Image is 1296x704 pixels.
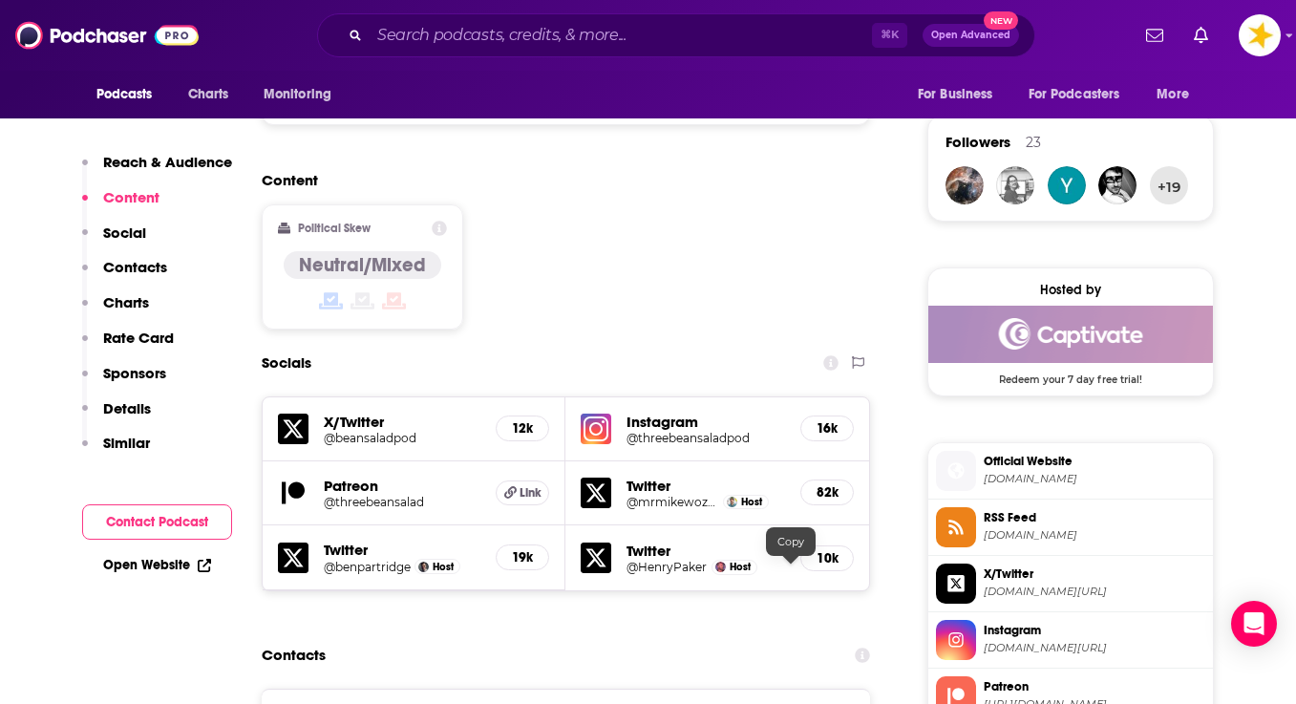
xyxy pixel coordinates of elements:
[176,76,241,113] a: Charts
[103,293,149,311] p: Charts
[82,293,149,329] button: Charts
[188,81,229,108] span: Charts
[299,253,426,277] h4: Neutral/Mixed
[103,188,159,206] p: Content
[627,560,707,574] a: @HenryPaker
[324,431,481,445] a: @beansaladpod
[1150,166,1188,204] button: +19
[103,399,151,417] p: Details
[324,560,411,574] a: @benpartridge
[936,451,1205,491] a: Official Website[DOMAIN_NAME]
[984,641,1205,655] span: instagram.com/threebeansaladpod
[936,507,1205,547] a: RSS Feed[DOMAIN_NAME]
[996,166,1034,204] img: gabbehector
[1048,166,1086,204] img: yiftah.cooper
[103,258,167,276] p: Contacts
[904,76,1017,113] button: open menu
[15,17,199,53] img: Podchaser - Follow, Share and Rate Podcasts
[581,414,611,444] img: iconImage
[1143,76,1213,113] button: open menu
[82,188,159,224] button: Content
[103,329,174,347] p: Rate Card
[324,413,481,431] h5: X/Twitter
[317,13,1035,57] div: Search podcasts, credits, & more...
[103,153,232,171] p: Reach & Audience
[82,504,232,540] button: Contact Podcast
[324,495,481,509] a: @threebeansalad
[741,496,762,508] span: Host
[1026,134,1041,151] div: 23
[1098,166,1137,204] img: jimbaxteris
[82,153,232,188] button: Reach & Audience
[984,453,1205,470] span: Official Website
[715,562,726,572] img: Henry Paker
[496,480,549,505] a: Link
[512,420,533,437] h5: 12k
[945,166,984,204] img: DodgerMacBullet
[627,413,785,431] h5: Instagram
[103,557,211,573] a: Open Website
[817,550,838,566] h5: 10k
[730,561,751,573] span: Host
[945,133,1010,151] span: Followers
[928,363,1213,386] span: Redeem your 7 day free trial!
[324,541,481,559] h5: Twitter
[264,81,331,108] span: Monitoring
[1239,14,1281,56] img: User Profile
[936,620,1205,660] a: Instagram[DOMAIN_NAME][URL]
[82,434,150,469] button: Similar
[627,542,785,560] h5: Twitter
[1029,81,1120,108] span: For Podcasters
[928,306,1213,384] a: Captivate Deal: Redeem your 7 day free trial!
[298,222,371,235] h2: Political Skew
[984,509,1205,526] span: RSS Feed
[370,20,872,51] input: Search podcasts, credits, & more...
[766,527,816,556] div: Copy
[627,431,785,445] a: @threebeansaladpod
[82,224,146,259] button: Social
[262,345,311,381] h2: Socials
[1016,76,1148,113] button: open menu
[1239,14,1281,56] span: Logged in as Spreaker_Prime
[1186,19,1216,52] a: Show notifications dropdown
[984,472,1205,486] span: three-bean-salad.captivate.fm
[727,497,737,507] img: Mike Wozniak
[103,224,146,242] p: Social
[82,364,166,399] button: Sponsors
[512,549,533,565] h5: 19k
[923,24,1019,47] button: Open AdvancedNew
[936,564,1205,604] a: X/Twitter[DOMAIN_NAME][URL]
[1157,81,1189,108] span: More
[984,678,1205,695] span: Patreon
[984,565,1205,583] span: X/Twitter
[817,420,838,437] h5: 16k
[984,11,1018,30] span: New
[1231,601,1277,647] div: Open Intercom Messenger
[984,585,1205,599] span: twitter.com/beansaladpod
[627,495,718,509] h5: @mrmikewozniak
[1138,19,1171,52] a: Show notifications dropdown
[82,258,167,293] button: Contacts
[418,562,429,572] img: Benjamin Partridge
[103,434,150,452] p: Similar
[82,329,174,364] button: Rate Card
[627,477,785,495] h5: Twitter
[928,282,1213,298] div: Hosted by
[918,81,993,108] span: For Business
[433,561,454,573] span: Host
[96,81,153,108] span: Podcasts
[984,622,1205,639] span: Instagram
[324,477,481,495] h5: Patreon
[984,528,1205,543] span: feeds.captivate.fm
[103,364,166,382] p: Sponsors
